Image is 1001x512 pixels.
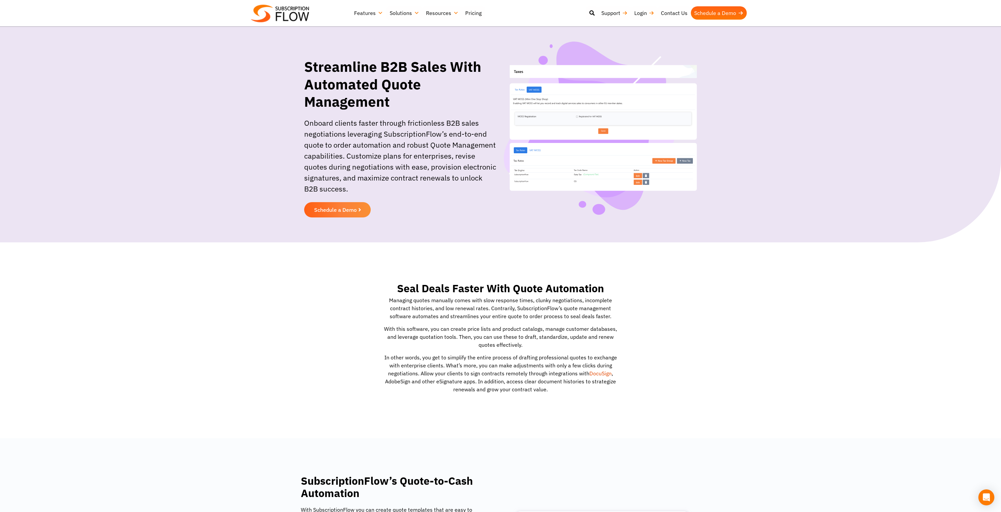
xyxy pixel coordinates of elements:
p: In other words, you get to simplify the entire process of drafting professional quotes to exchang... [379,353,622,393]
a: DocuSign [589,370,612,377]
a: Solutions [386,6,423,20]
a: Pricing [462,6,485,20]
p: Onboard clients faster through frictionless B2B sales negotiations leveraging SubscriptionFlow’s ... [304,117,497,194]
a: Login [631,6,658,20]
a: Schedule a Demo [304,202,371,217]
a: Schedule a Demo [691,6,747,20]
img: Sales Tax Management [504,42,697,215]
div: Open Intercom Messenger [978,489,994,505]
p: With this software, you can create price lists and product catalogs, manage customer databases, a... [379,325,622,349]
a: Resources [423,6,462,20]
h2: Seal Deals Faster With Quote Automation [379,282,622,295]
a: Contact Us [658,6,691,20]
p: Managing quotes manually comes with slow response times, clunky negotiations, incomplete contract... [379,296,622,320]
span: Schedule a Demo [314,207,357,212]
h2: SubscriptionFlow’s Quote-to-Cash Automation [301,475,492,499]
a: Features [351,6,386,20]
a: Support [598,6,631,20]
img: Subscriptionflow [251,5,309,22]
h1: Streamline B2B Sales With Automated Quote Management [304,58,497,111]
